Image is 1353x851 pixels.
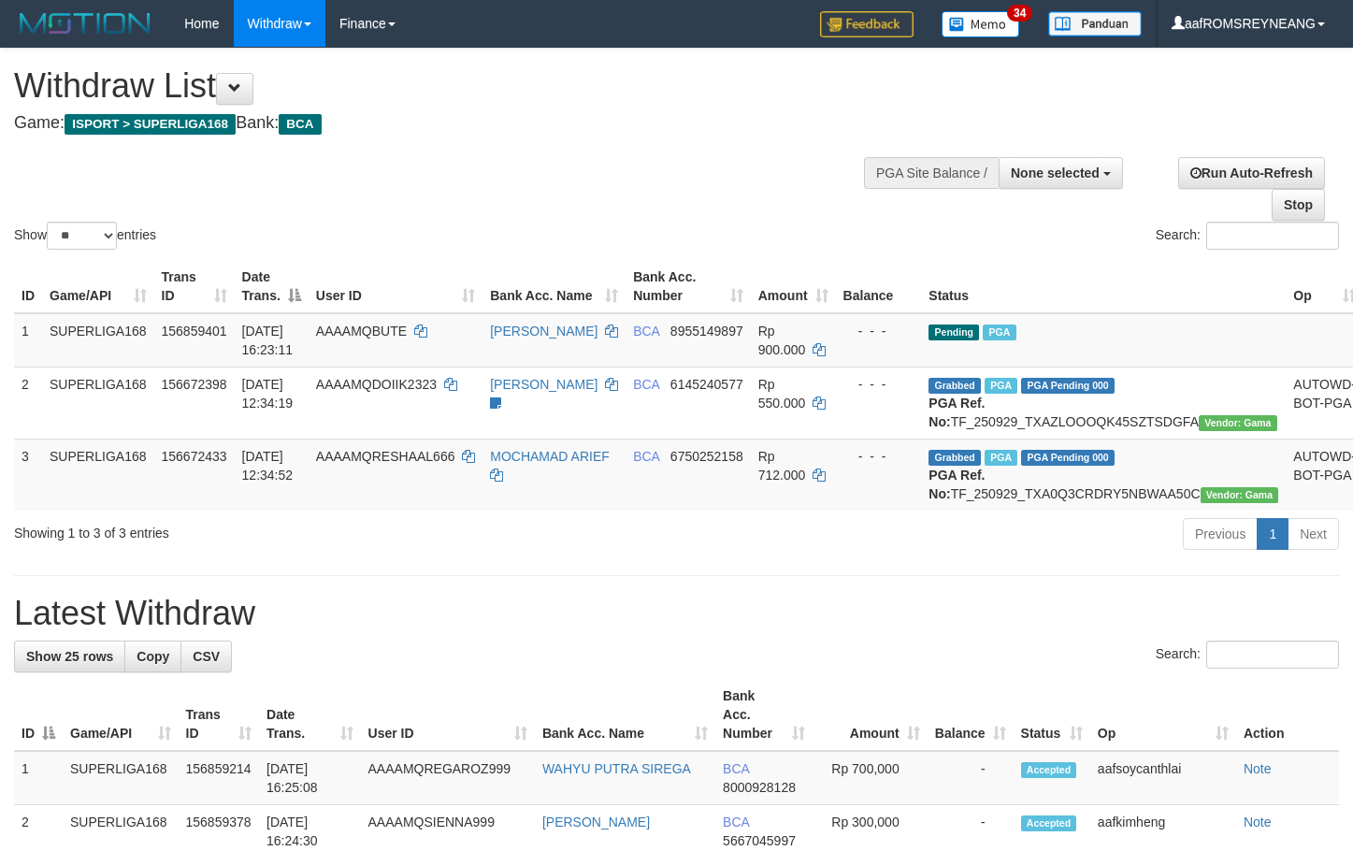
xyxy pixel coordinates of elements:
[843,322,914,340] div: - - -
[259,751,361,805] td: [DATE] 16:25:08
[1206,641,1339,669] input: Search:
[723,761,749,776] span: BCA
[1244,761,1272,776] a: Note
[137,649,169,664] span: Copy
[626,260,751,313] th: Bank Acc. Number: activate to sort column ascending
[154,260,235,313] th: Trans ID: activate to sort column ascending
[928,450,981,466] span: Grabbed
[723,780,796,795] span: Copy 8000928128 to clipboard
[1090,751,1236,805] td: aafsoycanthlai
[670,324,743,339] span: Copy 8955149897 to clipboard
[279,114,321,135] span: BCA
[836,260,922,313] th: Balance
[843,375,914,394] div: - - -
[14,595,1339,632] h1: Latest Withdraw
[316,449,455,464] span: AAAAMQRESHAAL666
[1014,679,1090,751] th: Status: activate to sort column ascending
[193,649,220,664] span: CSV
[928,396,985,429] b: PGA Ref. No:
[490,377,597,392] a: [PERSON_NAME]
[670,377,743,392] span: Copy 6145240577 to clipboard
[242,324,294,357] span: [DATE] 16:23:11
[921,260,1286,313] th: Status
[928,679,1014,751] th: Balance: activate to sort column ascending
[162,449,227,464] span: 156672433
[715,679,813,751] th: Bank Acc. Number: activate to sort column ascending
[942,11,1020,37] img: Button%20Memo.svg
[316,377,437,392] span: AAAAMQDOIIK2323
[65,114,236,135] span: ISPORT > SUPERLIGA168
[758,324,806,357] span: Rp 900.000
[180,641,232,672] a: CSV
[985,450,1017,466] span: Marked by aafsoycanthlai
[14,67,884,105] h1: Withdraw List
[535,679,715,751] th: Bank Acc. Name: activate to sort column ascending
[921,439,1286,511] td: TF_250929_TXA0Q3CRDRY5NBWAA50C
[928,468,985,501] b: PGA Ref. No:
[63,679,179,751] th: Game/API: activate to sort column ascending
[14,679,63,751] th: ID: activate to sort column descending
[928,751,1014,805] td: -
[124,641,181,672] a: Copy
[928,325,979,340] span: Pending
[162,377,227,392] span: 156672398
[14,222,156,250] label: Show entries
[723,833,796,848] span: Copy 5667045997 to clipboard
[482,260,626,313] th: Bank Acc. Name: activate to sort column ascending
[316,324,407,339] span: AAAAMQBUTE
[1156,641,1339,669] label: Search:
[179,679,260,751] th: Trans ID: activate to sort column ascending
[1201,487,1279,503] span: Vendor URL: https://trx31.1velocity.biz
[751,260,836,313] th: Amount: activate to sort column ascending
[490,324,597,339] a: [PERSON_NAME]
[42,313,154,368] td: SUPERLIGA168
[42,439,154,511] td: SUPERLIGA168
[42,367,154,439] td: SUPERLIGA168
[47,222,117,250] select: Showentries
[1178,157,1325,189] a: Run Auto-Refresh
[490,449,610,464] a: MOCHAMAD ARIEF
[1183,518,1258,550] a: Previous
[921,367,1286,439] td: TF_250929_TXAZLOOOQK45SZTSDGFA
[14,641,125,672] a: Show 25 rows
[235,260,309,313] th: Date Trans.: activate to sort column descending
[14,313,42,368] td: 1
[1048,11,1142,36] img: panduan.png
[1007,5,1032,22] span: 34
[14,114,884,133] h4: Game: Bank:
[1206,222,1339,250] input: Search:
[14,9,156,37] img: MOTION_logo.png
[820,11,914,37] img: Feedback.jpg
[242,377,294,411] span: [DATE] 12:34:19
[633,324,659,339] span: BCA
[1021,378,1115,394] span: PGA Pending
[14,439,42,511] td: 3
[1288,518,1339,550] a: Next
[1199,415,1277,431] span: Vendor URL: https://trx31.1velocity.biz
[14,367,42,439] td: 2
[633,449,659,464] span: BCA
[633,377,659,392] span: BCA
[843,447,914,466] div: - - -
[162,324,227,339] span: 156859401
[309,260,482,313] th: User ID: activate to sort column ascending
[14,516,550,542] div: Showing 1 to 3 of 3 entries
[1021,762,1077,778] span: Accepted
[1272,189,1325,221] a: Stop
[1021,450,1115,466] span: PGA Pending
[542,761,691,776] a: WAHYU PUTRA SIREGA
[985,378,1017,394] span: Marked by aafsoycanthlai
[813,751,927,805] td: Rp 700,000
[758,449,806,483] span: Rp 712.000
[1257,518,1288,550] a: 1
[983,325,1015,340] span: Marked by aafsoycanthlai
[999,157,1123,189] button: None selected
[864,157,999,189] div: PGA Site Balance /
[1021,815,1077,831] span: Accepted
[758,377,806,411] span: Rp 550.000
[1244,815,1272,829] a: Note
[813,679,927,751] th: Amount: activate to sort column ascending
[42,260,154,313] th: Game/API: activate to sort column ascending
[242,449,294,483] span: [DATE] 12:34:52
[1236,679,1339,751] th: Action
